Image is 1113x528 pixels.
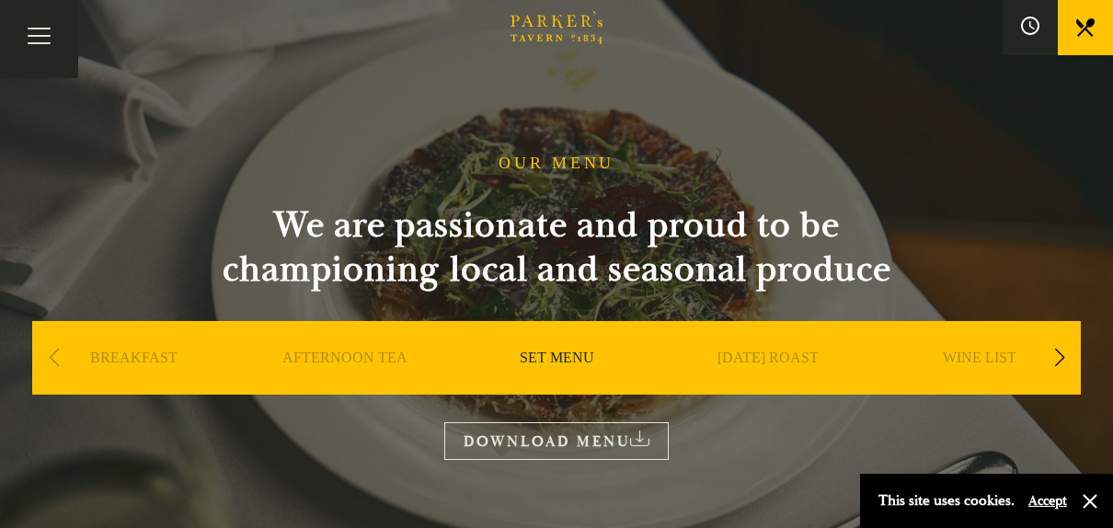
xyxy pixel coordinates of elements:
[1081,492,1099,511] button: Close and accept
[41,338,66,378] div: Previous slide
[1047,338,1072,378] div: Next slide
[444,422,669,460] a: DOWNLOAD MENU
[32,321,235,450] div: 1 / 9
[499,154,614,174] h1: OUR MENU
[1028,492,1067,510] button: Accept
[455,321,658,450] div: 3 / 9
[717,349,819,422] a: [DATE] ROAST
[878,321,1081,450] div: 5 / 9
[878,488,1015,514] p: This site uses cookies.
[90,349,178,422] a: BREAKFAST
[943,349,1016,422] a: WINE LIST
[244,321,446,450] div: 2 / 9
[520,349,594,422] a: SET MENU
[282,349,407,422] a: AFTERNOON TEA
[189,203,924,292] h2: We are passionate and proud to be championing local and seasonal produce
[667,321,869,450] div: 4 / 9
